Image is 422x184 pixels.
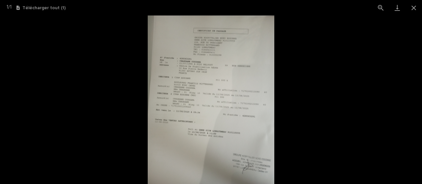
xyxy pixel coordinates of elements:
[8,5,10,10] font: /
[16,5,66,10] button: Télécharger tout (1)
[148,15,274,184] img: ImVM0-7PVJnx9igty_1J_4jEaxDZbPtC6IhsxoYR_ew
[22,6,62,10] font: Télécharger tout (
[10,4,12,10] font: 1
[64,6,66,10] font: )
[62,6,64,10] font: 1
[7,4,8,10] span: 1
